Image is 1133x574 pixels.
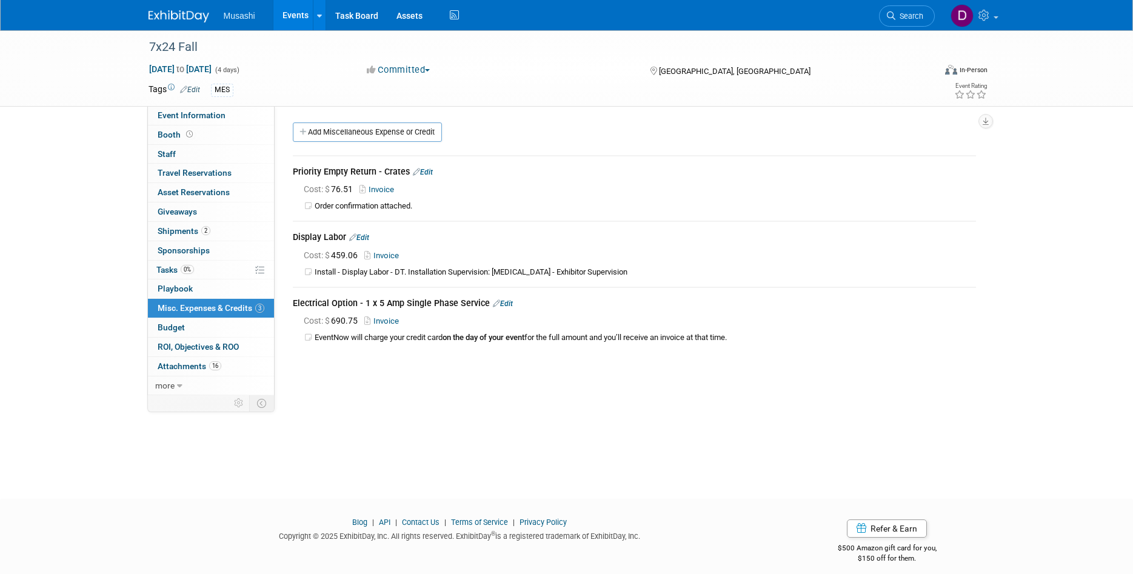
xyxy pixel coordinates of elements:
[148,376,274,395] a: more
[158,245,210,255] span: Sponsorships
[895,12,923,21] span: Search
[158,322,185,332] span: Budget
[181,265,194,274] span: 0%
[148,261,274,279] a: Tasks0%
[364,251,404,260] a: Invoice
[156,265,194,275] span: Tasks
[149,64,212,75] span: [DATE] [DATE]
[413,168,433,176] a: Edit
[879,5,935,27] a: Search
[158,303,264,313] span: Misc. Expenses & Credits
[954,83,987,89] div: Event Rating
[149,10,209,22] img: ExhibitDay
[209,361,221,370] span: 16
[149,83,200,97] td: Tags
[959,65,988,75] div: In-Person
[293,165,976,180] div: Priority Empty Return - Crates
[211,84,233,96] div: MES
[148,357,274,376] a: Attachments16
[441,518,449,527] span: |
[402,518,439,527] a: Contact Us
[158,207,197,216] span: Giveaways
[148,202,274,221] a: Giveaways
[315,267,976,278] td: Install - Display Labor - DT. Installation Supervision: [MEDICAL_DATA] - Exhibitor Supervision
[493,299,513,308] a: Edit
[255,304,264,313] span: 3
[304,250,363,260] span: 459.06
[148,279,274,298] a: Playbook
[214,66,239,74] span: (4 days)
[379,518,390,527] a: API
[659,67,810,76] span: [GEOGRAPHIC_DATA], [GEOGRAPHIC_DATA]
[158,342,239,352] span: ROI, Objectives & ROO
[249,395,274,411] td: Toggle Event Tabs
[158,187,230,197] span: Asset Reservations
[789,535,985,563] div: $500 Amazon gift card for you,
[155,381,175,390] span: more
[148,222,274,241] a: Shipments2
[520,518,567,527] a: Privacy Policy
[148,318,274,337] a: Budget
[451,518,508,527] a: Terms of Service
[304,184,358,194] span: 76.51
[158,226,210,236] span: Shipments
[148,299,274,318] a: Misc. Expenses & Credits3
[352,518,367,527] a: Blog
[158,284,193,293] span: Playbook
[491,530,495,537] sup: ®
[315,333,976,343] td: EventNow will charge your credit card for the full amount and you’ll receive an invoice at that t...
[293,231,976,245] div: Display Labor
[148,183,274,202] a: Asset Reservations
[224,11,255,21] span: Musashi
[201,226,210,235] span: 2
[158,361,221,371] span: Attachments
[951,4,974,27] img: Daniel Agar
[304,184,331,194] span: Cost: $
[149,528,772,542] div: Copyright © 2025 ExhibitDay, Inc. All rights reserved. ExhibitDay is a registered trademark of Ex...
[304,316,331,325] span: Cost: $
[304,316,363,325] span: 690.75
[510,518,518,527] span: |
[847,519,927,538] a: Refer & Earn
[158,168,232,178] span: Travel Reservations
[363,64,435,76] button: Committed
[392,518,400,527] span: |
[175,64,186,74] span: to
[863,63,988,81] div: Event Format
[369,518,377,527] span: |
[443,333,524,342] b: on the day of your event
[148,338,274,356] a: ROI, Objectives & ROO
[158,149,176,159] span: Staff
[145,36,917,58] div: 7x24 Fall
[158,110,226,120] span: Event Information
[293,122,442,142] a: Add Miscellaneous Expense or Credit
[364,316,404,325] a: Invoice
[789,553,985,564] div: $150 off for them.
[148,241,274,260] a: Sponsorships
[148,145,274,164] a: Staff
[293,297,976,312] div: Electrical Option - 1 x 5 Amp Single Phase Service
[148,125,274,144] a: Booth
[148,106,274,125] a: Event Information
[180,85,200,94] a: Edit
[148,164,274,182] a: Travel Reservations
[184,130,195,139] span: Booth not reserved yet
[304,250,331,260] span: Cost: $
[359,185,399,194] a: Invoice
[229,395,250,411] td: Personalize Event Tab Strip
[158,130,195,139] span: Booth
[945,65,957,75] img: Format-Inperson.png
[315,201,976,212] td: Order confirmation attached.
[349,233,369,242] a: Edit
